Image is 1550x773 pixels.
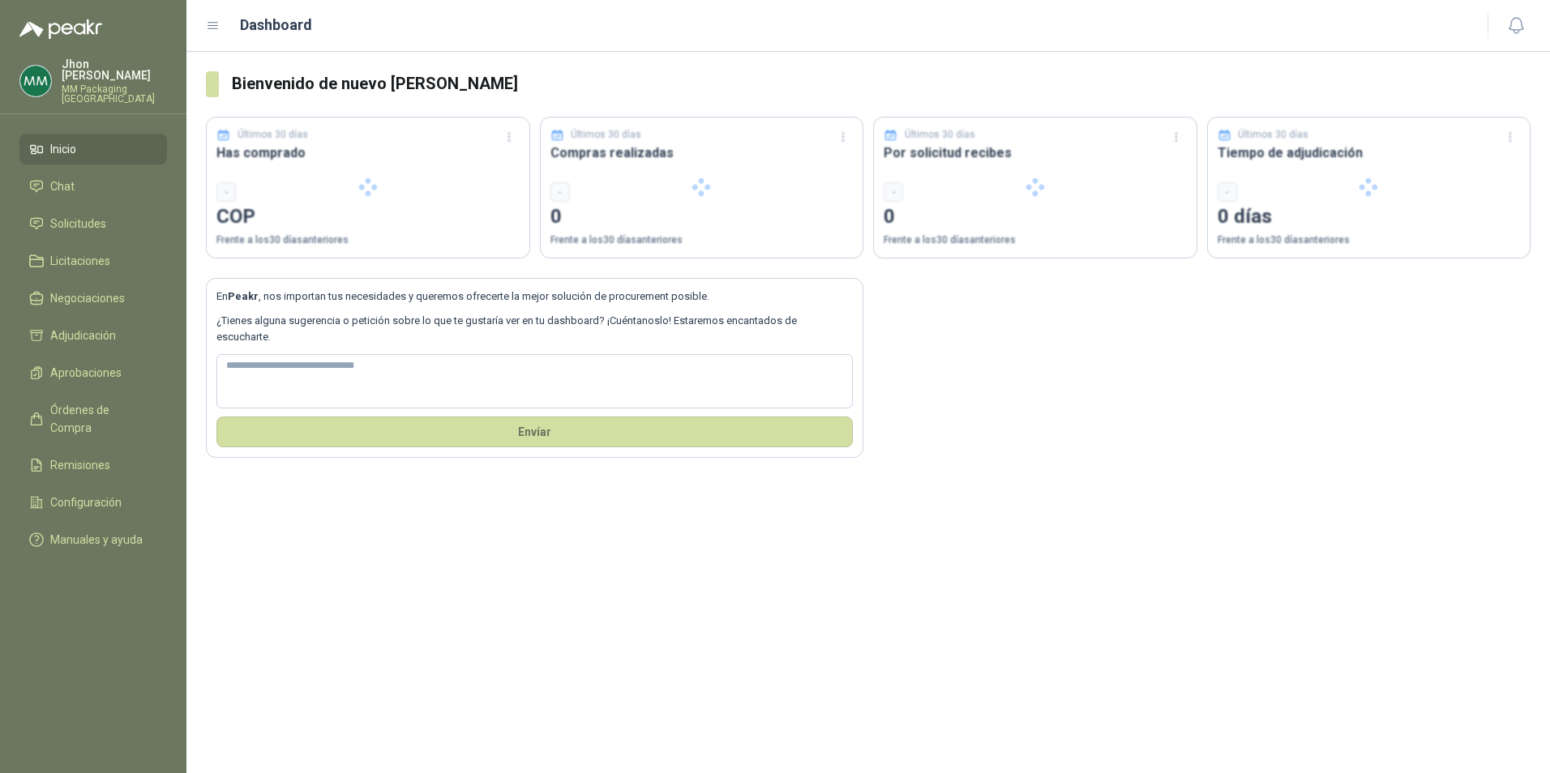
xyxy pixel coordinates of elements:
[216,288,853,305] p: En , nos importan tus necesidades y queremos ofrecerte la mejor solución de procurement posible.
[50,140,76,158] span: Inicio
[19,171,167,202] a: Chat
[19,524,167,555] a: Manuales y ayuda
[62,58,167,81] p: Jhon [PERSON_NAME]
[19,450,167,480] a: Remisiones
[19,357,167,388] a: Aprobaciones
[19,283,167,314] a: Negociaciones
[50,327,116,344] span: Adjudicación
[19,395,167,443] a: Órdenes de Compra
[240,14,312,36] h1: Dashboard
[232,71,1531,96] h3: Bienvenido de nuevo [PERSON_NAME]
[50,456,110,474] span: Remisiones
[19,320,167,351] a: Adjudicación
[19,134,167,164] a: Inicio
[62,84,167,104] p: MM Packaging [GEOGRAPHIC_DATA]
[50,177,75,195] span: Chat
[19,487,167,518] a: Configuración
[50,215,106,233] span: Solicitudes
[50,364,122,382] span: Aprobaciones
[216,313,853,346] p: ¿Tienes alguna sugerencia o petición sobre lo que te gustaría ver en tu dashboard? ¡Cuéntanoslo! ...
[19,208,167,239] a: Solicitudes
[50,289,125,307] span: Negociaciones
[50,401,152,437] span: Órdenes de Compra
[50,493,122,511] span: Configuración
[50,252,110,270] span: Licitaciones
[19,19,102,39] img: Logo peakr
[19,246,167,276] a: Licitaciones
[228,290,259,302] b: Peakr
[20,66,51,96] img: Company Logo
[216,416,853,447] button: Envíar
[50,531,143,549] span: Manuales y ayuda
